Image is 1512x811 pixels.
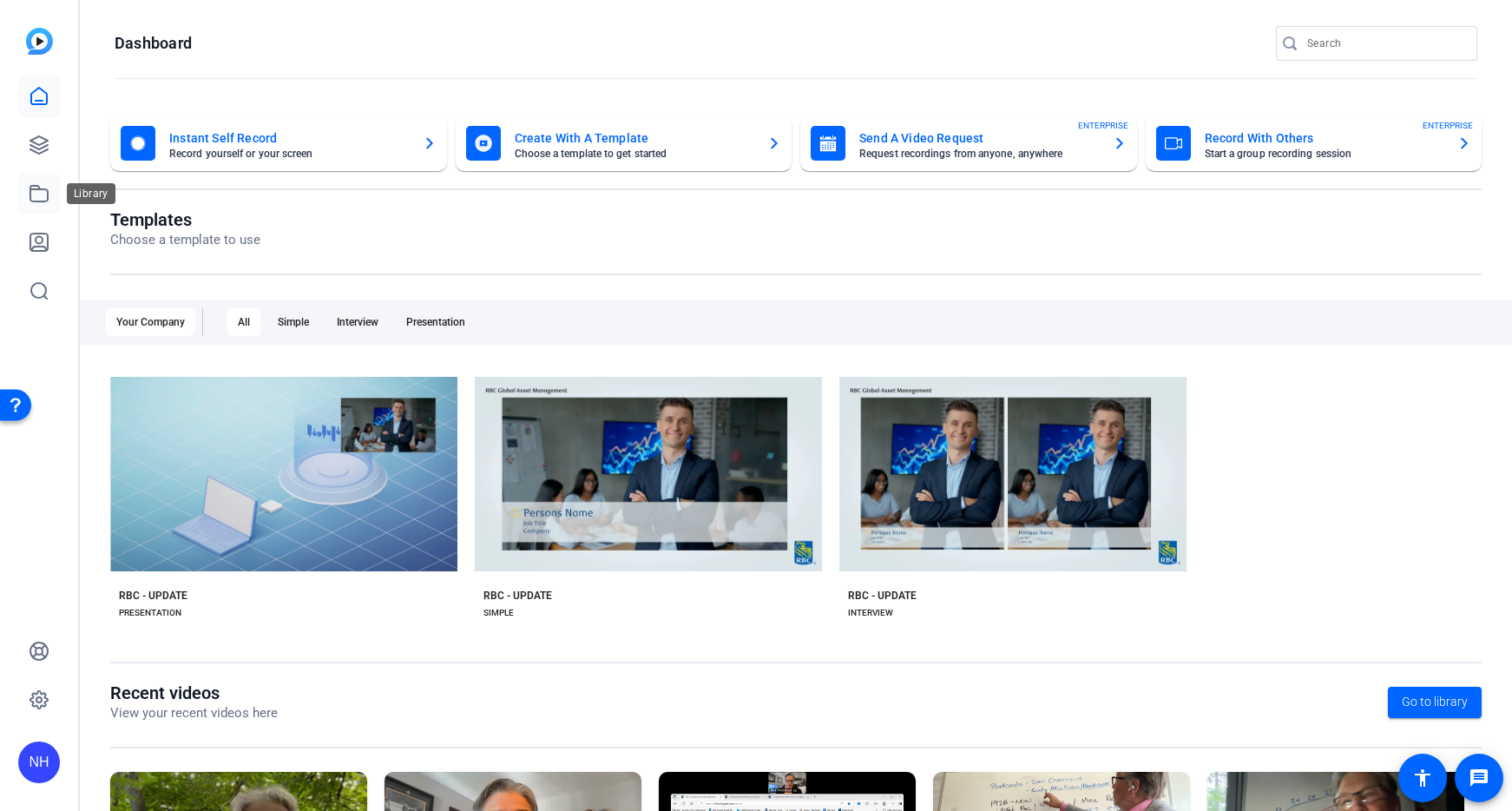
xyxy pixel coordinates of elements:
div: INTERVIEW [848,606,893,620]
mat-icon: message [1469,768,1489,788]
input: Search [1307,33,1463,54]
span: Go to library [1402,693,1468,711]
p: Choose a template to use [110,230,260,250]
div: Presentation [396,308,476,336]
div: RBC - UPDATE [483,589,552,603]
h1: Templates [110,209,260,230]
mat-card-subtitle: Request recordings from anyone, anywhere [859,148,1099,159]
h1: Recent videos [110,682,278,703]
button: Instant Self RecordRecord yourself or your screen [110,115,447,171]
div: Your Company [106,308,195,336]
div: All [227,308,260,336]
mat-card-subtitle: Record yourself or your screen [169,148,409,159]
mat-card-title: Record With Others [1205,128,1444,148]
a: Go to library [1388,687,1482,718]
mat-card-subtitle: Start a group recording session [1205,148,1444,159]
mat-card-title: Send A Video Request [859,128,1099,148]
button: Create With A TemplateChoose a template to get started [456,115,792,171]
div: SIMPLE [483,606,514,620]
mat-icon: accessibility [1412,768,1433,788]
mat-card-title: Instant Self Record [169,128,409,148]
mat-card-subtitle: Choose a template to get started [515,148,754,159]
div: RBC - UPDATE [119,589,187,603]
div: NH [18,742,60,783]
div: Simple [267,308,319,336]
div: RBC - UPDATE [848,589,917,603]
div: Library [67,183,115,204]
span: ENTERPRISE [1078,119,1128,132]
p: View your recent videos here [110,703,278,723]
button: Send A Video RequestRequest recordings from anyone, anywhereENTERPRISE [800,115,1137,171]
div: Interview [326,308,389,336]
h1: Dashboard [115,33,192,54]
mat-card-title: Create With A Template [515,128,754,148]
span: ENTERPRISE [1423,119,1473,132]
img: blue-gradient.svg [26,28,53,55]
button: Record With OthersStart a group recording sessionENTERPRISE [1146,115,1482,171]
div: PRESENTATION [119,606,181,620]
